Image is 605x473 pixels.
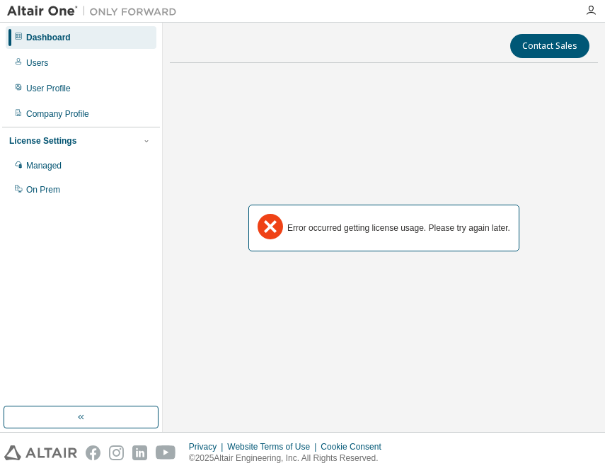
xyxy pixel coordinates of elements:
div: Website Terms of Use [227,441,321,452]
img: altair_logo.svg [4,445,77,460]
div: User Profile [26,83,71,94]
div: Privacy [189,441,227,452]
button: Contact Sales [510,34,589,58]
div: Users [26,57,48,69]
div: Error occurred getting license usage. Please try again later. [287,222,510,234]
div: Company Profile [26,108,89,120]
img: instagram.svg [109,445,124,460]
div: On Prem [26,184,60,195]
img: facebook.svg [86,445,100,460]
p: © 2025 Altair Engineering, Inc. All Rights Reserved. [189,452,390,465]
img: Altair One [7,4,184,18]
img: linkedin.svg [132,445,147,460]
div: Dashboard [26,32,71,43]
div: Managed [26,160,62,171]
div: Cookie Consent [321,441,389,452]
img: youtube.svg [156,445,176,460]
div: License Settings [9,135,76,147]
